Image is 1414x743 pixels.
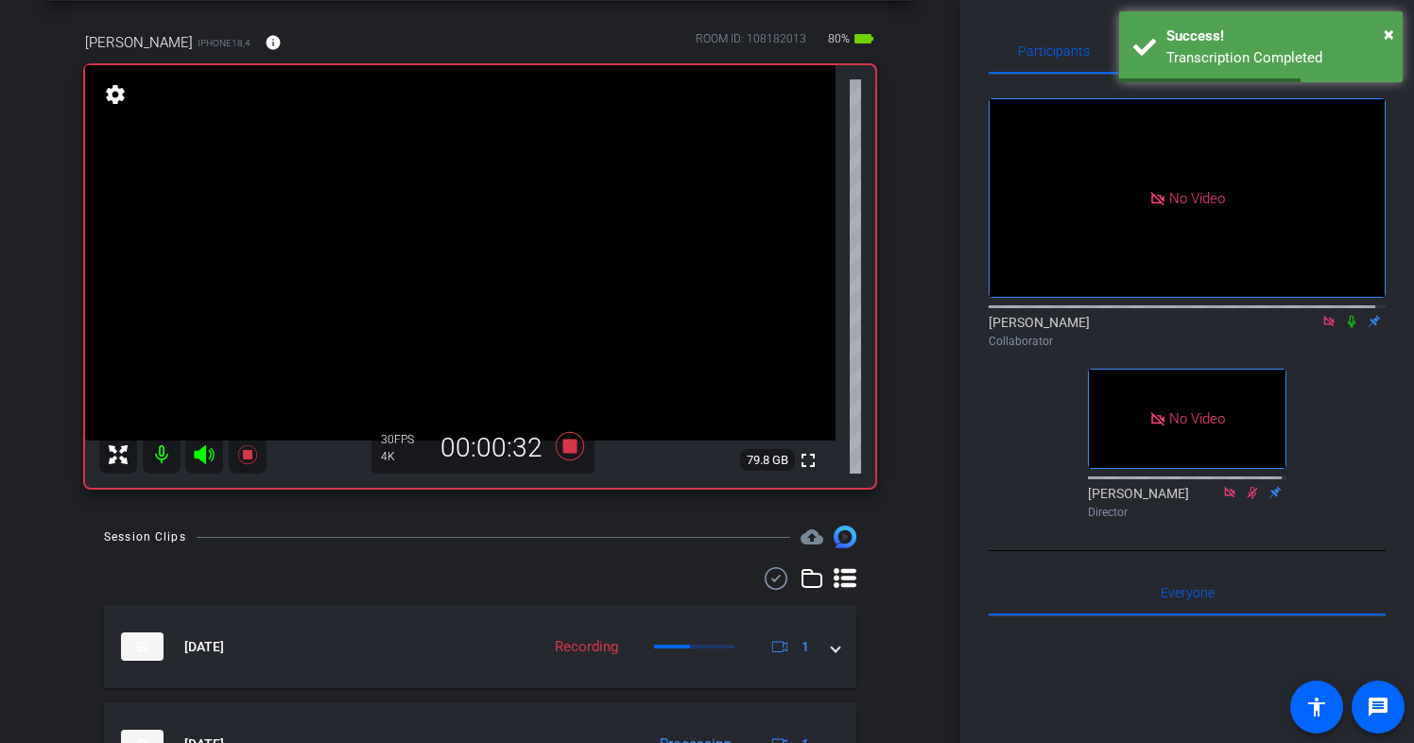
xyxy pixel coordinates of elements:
span: × [1384,23,1394,45]
div: [PERSON_NAME] [1088,484,1286,521]
img: Session clips [834,526,856,548]
div: Director [1088,504,1286,521]
div: Collaborator [989,333,1386,350]
span: Destinations for your clips [801,526,823,548]
span: [DATE] [184,637,224,657]
span: iPhone18,4 [198,36,250,50]
span: 1 [802,637,809,657]
img: thumb-nail [121,632,164,661]
span: No Video [1169,410,1225,427]
div: 30 [381,432,428,447]
button: Close [1384,20,1394,48]
span: Everyone [1161,586,1215,599]
div: 4K [381,449,428,464]
mat-expansion-panel-header: thumb-nail[DATE]Recording1 [104,605,856,688]
div: Recording [545,636,628,658]
div: Session Clips [104,527,186,546]
span: 79.8 GB [740,449,795,472]
div: Success! [1166,26,1388,47]
span: [PERSON_NAME] [85,32,193,53]
mat-icon: settings [102,83,129,106]
span: No Video [1169,189,1225,206]
mat-icon: info [265,34,282,51]
span: 80% [825,24,853,54]
div: Transcription Completed [1166,47,1388,69]
mat-icon: accessibility [1305,696,1328,718]
mat-icon: message [1367,696,1389,718]
span: FPS [394,433,414,446]
mat-icon: fullscreen [797,449,819,472]
mat-icon: battery_std [853,27,875,50]
span: Participants [1018,44,1090,58]
div: [PERSON_NAME] [989,313,1386,350]
div: 00:00:32 [428,432,555,464]
mat-icon: cloud_upload [801,526,823,548]
div: ROOM ID: 108182013 [696,30,806,58]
